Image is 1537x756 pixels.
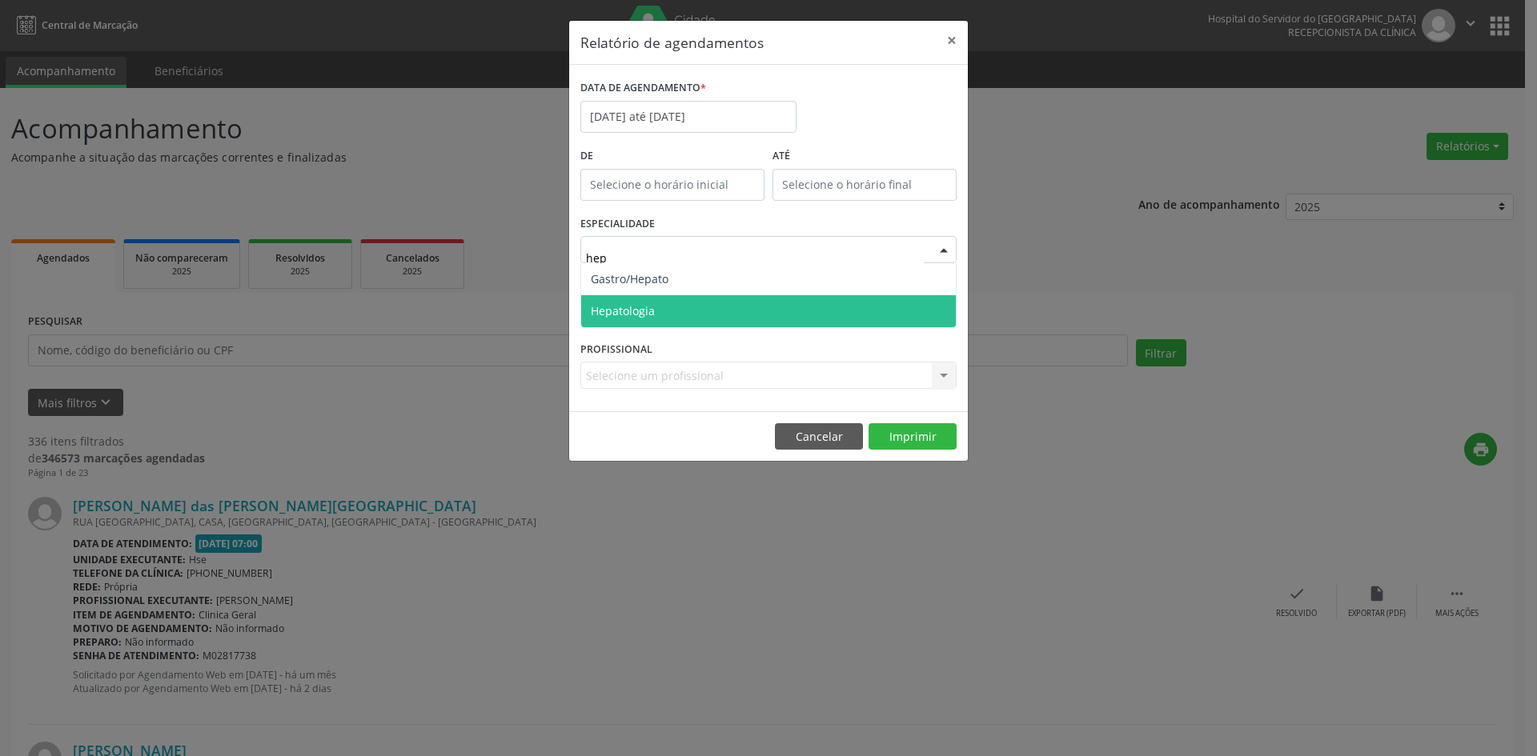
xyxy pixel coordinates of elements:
label: DATA DE AGENDAMENTO [580,76,706,101]
label: PROFISSIONAL [580,337,652,362]
input: Selecione uma data ou intervalo [580,101,797,133]
h5: Relatório de agendamentos [580,32,764,53]
button: Imprimir [869,423,957,450]
span: Hepatologia [591,303,655,318]
label: ESPECIALIDADE [580,212,655,237]
input: Selecione o horário inicial [580,169,764,201]
span: Gastro/Hepato [591,271,668,286]
button: Close [936,21,968,60]
input: Seleciona uma especialidade [586,242,924,274]
label: ATÉ [773,144,957,169]
input: Selecione o horário final [773,169,957,201]
button: Cancelar [775,423,863,450]
label: De [580,144,764,169]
